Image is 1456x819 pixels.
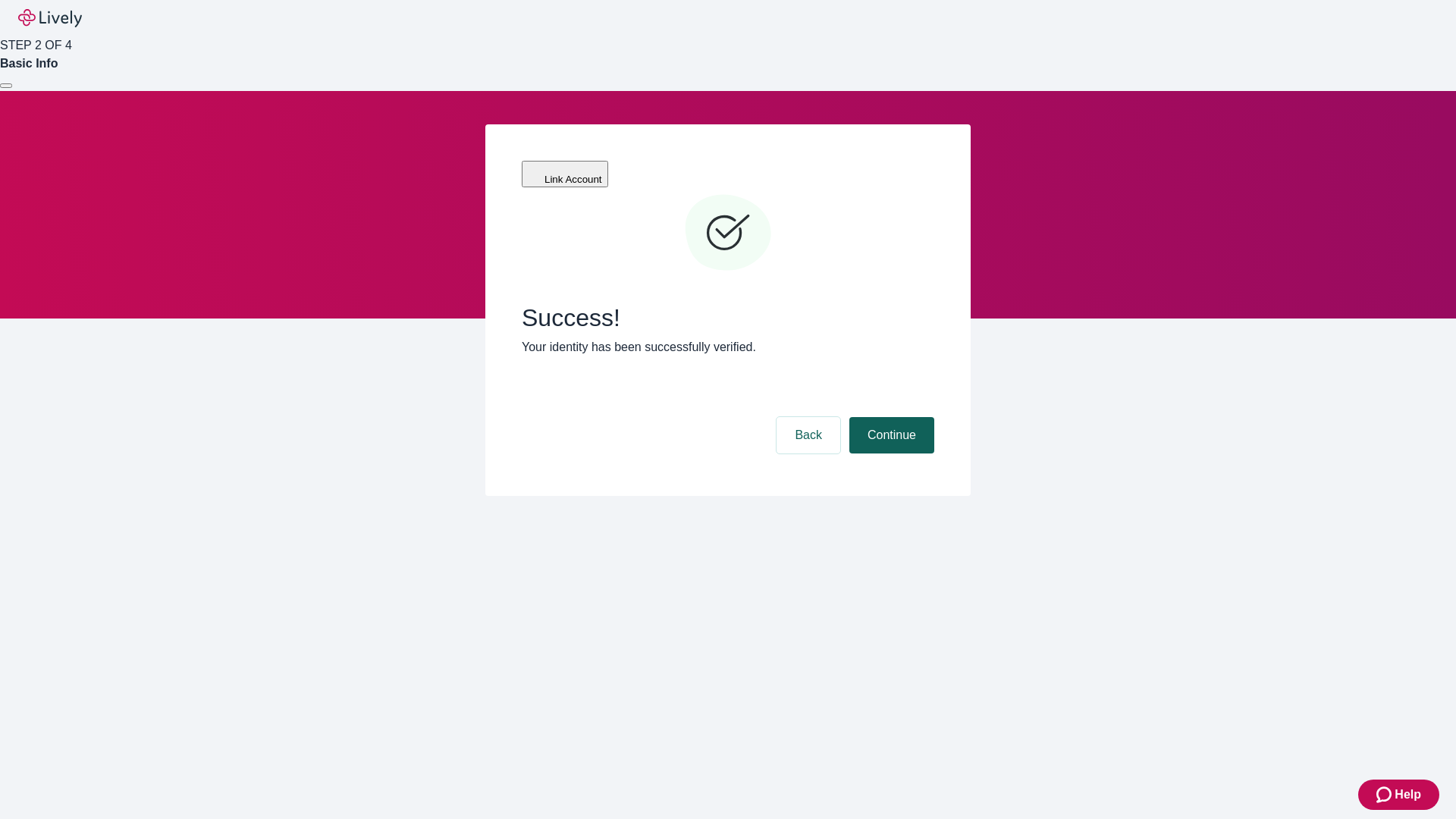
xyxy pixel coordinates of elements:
button: Continue [849,417,934,453]
svg: Zendesk support icon [1376,786,1395,804]
button: Back [777,417,840,453]
button: Link Account [522,161,608,187]
span: Help [1395,786,1421,804]
img: Lively [18,9,82,27]
span: Success! [522,303,934,332]
svg: Checkmark icon [682,188,773,279]
p: Your identity has been successfully verified. [522,338,934,356]
button: Zendesk support iconHelp [1358,780,1439,810]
